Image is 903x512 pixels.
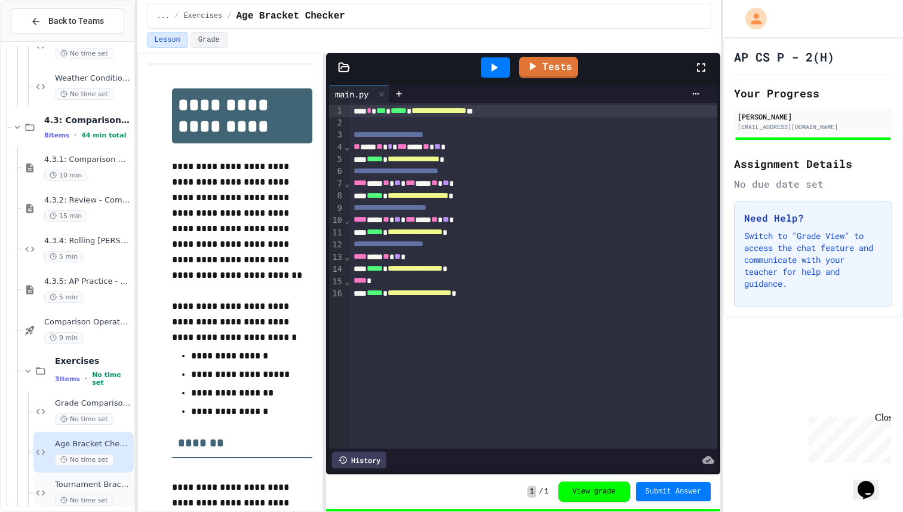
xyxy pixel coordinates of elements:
button: Submit Answer [636,482,711,501]
span: 4.3.1: Comparison Operators [44,155,131,165]
span: 9 min [44,332,83,344]
span: 4.3.5: AP Practice - Comparison Operators [44,277,131,287]
span: 44 min total [81,131,126,139]
span: Fold line [344,216,350,225]
span: Fold line [344,179,350,188]
div: 11 [329,227,344,239]
div: 10 [329,214,344,226]
span: Fold line [344,277,350,286]
iframe: chat widget [804,412,891,463]
h2: Your Progress [734,85,892,102]
button: Grade [191,32,228,48]
div: History [332,452,386,468]
span: 15 min [44,210,87,222]
div: main.py [329,88,374,100]
h3: Need Help? [744,211,882,225]
span: Comparison Operators - Quiz [44,317,131,327]
span: • [85,374,87,384]
span: Fold line [344,252,350,262]
span: 1 [544,487,548,496]
button: Back to Teams [11,8,124,34]
div: 15 [329,276,344,288]
span: • [74,130,76,140]
iframe: chat widget [853,464,891,500]
span: / [174,11,179,21]
span: 5 min [44,251,83,262]
span: 4.3: Comparison Operators [44,115,131,125]
div: [PERSON_NAME] [738,111,889,122]
span: 8 items [44,131,69,139]
div: 1 [329,105,344,117]
span: Age Bracket Checker [236,9,345,23]
span: 3 items [55,375,80,383]
span: 4.3.2: Review - Comparison Operators [44,195,131,206]
div: 7 [329,178,344,190]
span: No time set [92,371,131,387]
div: 16 [329,288,344,300]
span: No time set [55,88,113,100]
span: No time set [55,495,113,506]
span: / [227,11,231,21]
div: 3 [329,129,344,141]
div: 13 [329,252,344,263]
h2: Assignment Details [734,155,892,172]
span: Exercises [183,11,222,21]
div: 9 [329,203,344,214]
div: 14 [329,263,344,275]
span: ... [157,11,170,21]
button: View grade [558,482,630,502]
div: My Account [733,5,770,32]
span: Grade Comparison Debugger [55,398,131,409]
div: 5 [329,154,344,165]
span: 10 min [44,170,87,181]
span: No time set [55,48,113,59]
div: [EMAIL_ADDRESS][DOMAIN_NAME] [738,122,889,131]
div: Chat with us now!Close [5,5,82,76]
span: Exercises [55,355,131,366]
div: 8 [329,190,344,202]
div: 2 [329,117,344,129]
p: Switch to "Grade View" to access the chat feature and communicate with your teacher for help and ... [744,230,882,290]
span: 5 min [44,292,83,303]
div: 12 [329,239,344,251]
button: Lesson [147,32,188,48]
span: 1 [527,486,536,498]
span: No time set [55,454,113,465]
span: Fold line [344,142,350,152]
span: Weather Conditions Checker [55,73,131,84]
span: Age Bracket Checker [55,439,131,449]
div: main.py [329,85,389,103]
a: Tests [519,57,578,78]
span: No time set [55,413,113,425]
span: Tournament Bracket Validator [55,480,131,490]
span: / [539,487,543,496]
span: 4.3.4: Rolling [PERSON_NAME] [44,236,131,246]
div: No due date set [734,177,892,191]
h1: AP CS P - 2(H) [734,48,834,65]
div: 6 [329,165,344,177]
span: Back to Teams [48,15,104,27]
span: Submit Answer [646,487,702,496]
div: 4 [329,142,344,154]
